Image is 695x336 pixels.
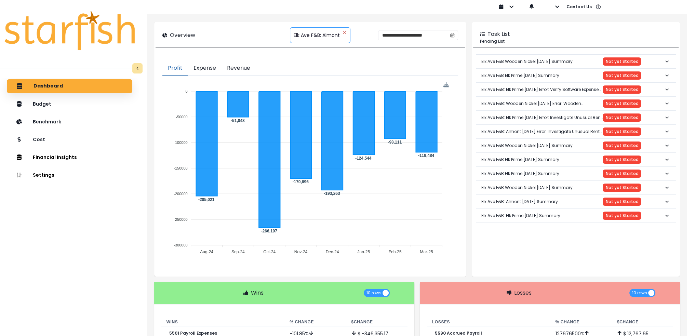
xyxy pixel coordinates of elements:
button: Elk Ave F&B Wooden Nickel [DATE] SummaryNot yet Started [476,139,676,152]
tspan: Mar-25 [420,250,433,254]
p: Elk Ave F&B: Elk Prime [DATE] Error: Verify Software Expense Increase [481,81,603,98]
svg: close [343,30,347,35]
button: Expense [188,61,222,76]
tspan: -300000 [174,243,187,247]
p: Elk Ave F&B Elk Prime [DATE] Summary [481,165,559,182]
span: 10 rows [632,289,647,297]
p: Elk Ave F&B: Elk Prime [DATE] Error: Investigate Unusual Rent Expense Increase [481,109,603,126]
button: Elk Ave F&B Elk Prime [DATE] SummaryNot yet Started [476,69,676,82]
button: Revenue [222,61,256,76]
button: Elk Ave F&B Elk Prime [DATE] SummaryNot yet Started [476,167,676,180]
tspan: Aug-24 [200,250,213,254]
button: Settings [7,168,132,182]
th: % Change [284,318,346,326]
span: Not yet Started [605,199,638,204]
tspan: Nov-24 [294,250,308,254]
tspan: Oct-24 [263,250,276,254]
tspan: -150000 [174,166,187,170]
p: Losses [514,289,532,297]
p: Elk Ave F&B: Almont [DATE] Error: Investigate Unusual Rent Expense Increase [481,123,603,140]
span: Not yet Started [605,87,638,92]
span: Not yet Started [605,213,638,218]
button: Elk Ave F&B: Almont [DATE] SummaryNot yet Started [476,195,676,209]
span: Elk Ave F&B: Almont [294,28,340,42]
button: Elk Ave F&B: Elk Prime [DATE] SummaryNot yet Started [476,209,676,223]
th: Wins [161,318,284,326]
span: Not yet Started [605,143,638,148]
span: Not yet Started [605,129,638,134]
p: Elk Ave F&B Wooden Nickel [DATE] Summary [481,53,573,70]
p: Elk Ave F&B Elk Prime [DATE] Summary [481,67,559,84]
p: Overview [170,31,195,39]
th: Losses [427,318,550,326]
th: $ Change [346,318,407,326]
button: Elk Ave F&B Wooden Nickel [DATE] SummaryNot yet Started [476,55,676,68]
p: Elk Ave F&B: Wooden Nickel [DATE] Error: Wooden Significant Increase in Bread/Bakery Expense [481,95,603,112]
span: Not yet Started [605,59,638,64]
p: Cost [33,137,45,143]
button: Elk Ave F&B Wooden Nickel [DATE] SummaryNot yet Started [476,181,676,194]
p: Benchmark [33,119,61,125]
tspan: Sep-24 [231,250,245,254]
button: Elk Ave F&B Elk Prime [DATE] SummaryNot yet Started [476,153,676,166]
div: Menu [443,82,449,88]
tspan: Feb-25 [389,250,402,254]
span: Not yet Started [605,73,638,78]
span: Not yet Started [605,115,638,120]
p: Elk Ave F&B Elk Prime [DATE] Summary [481,151,559,168]
p: Elk Ave F&B Wooden Nickel [DATE] Summary [481,137,573,154]
p: Elk Ave F&B Wooden Nickel [DATE] Summary [481,179,573,196]
p: Dashboard [34,83,63,89]
span: Not yet Started [605,185,638,190]
tspan: -250000 [174,217,187,221]
span: Not yet Started [605,157,638,162]
p: 5501 Payroll Expenses [169,331,217,336]
button: Cost [7,133,132,146]
button: Benchmark [7,115,132,129]
tspan: -100000 [174,140,187,145]
p: Elk Ave F&B: Almont [DATE] Summary [481,193,558,210]
button: Profit [162,61,188,76]
tspan: -200000 [174,192,187,196]
th: % Change [550,318,611,326]
tspan: Dec-24 [326,250,339,254]
button: Elk Ave F&B: Wooden Nickel [DATE] Error: Wooden Significant Increase in Bread/Bakery ExpenseNot y... [476,97,676,110]
button: Dashboard [7,79,132,93]
p: Elk Ave F&B: Elk Prime [DATE] Summary [481,207,560,224]
button: Elk Ave F&B: Elk Prime [DATE] Error: Investigate Unusual Rent Expense IncreaseNot yet Started [476,111,676,124]
p: 5590 Accrued Payroll [435,331,482,336]
tspan: 0 [185,89,187,93]
p: Pending List [480,38,672,44]
tspan: Jan-25 [357,250,370,254]
span: Not yet Started [605,101,638,106]
button: Budget [7,97,132,111]
svg: calendar [450,33,455,38]
p: Wins [251,289,264,297]
button: Elk Ave F&B: Almont [DATE] Error: Investigate Unusual Rent Expense IncreaseNot yet Started [476,125,676,138]
tspan: -50000 [176,115,187,119]
span: Not yet Started [605,171,638,176]
p: Task List [487,30,510,38]
button: Clear [343,29,347,36]
p: Budget [33,101,51,107]
th: $ Change [612,318,673,326]
img: Download Profit [443,82,449,88]
button: Financial Insights [7,150,132,164]
button: Elk Ave F&B: Elk Prime [DATE] Error: Verify Software Expense IncreaseNot yet Started [476,83,676,96]
span: 10 rows [366,289,382,297]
